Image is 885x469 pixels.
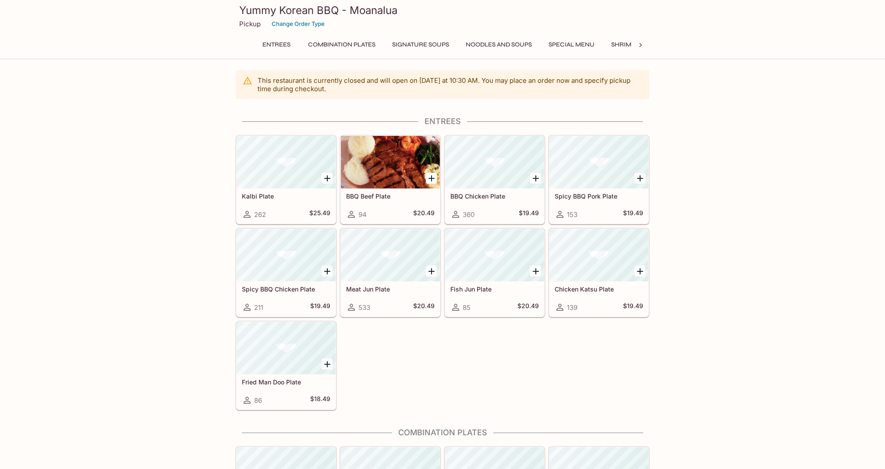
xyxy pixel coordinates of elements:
[519,209,539,220] h5: $19.49
[413,302,435,313] h5: $20.49
[606,39,669,51] button: Shrimp Combos
[530,266,541,277] button: Add Fish Jun Plate
[236,135,336,224] a: Kalbi Plate262$25.49
[549,228,649,317] a: Chicken Katsu Plate139$19.49
[634,173,645,184] button: Add Spicy BBQ Pork Plate
[426,266,437,277] button: Add Meat Jun Plate
[237,136,336,188] div: Kalbi Plate
[236,228,336,317] a: Spicy BBQ Chicken Plate211$19.49
[341,229,440,281] div: Meat Jun Plate
[450,192,539,200] h5: BBQ Chicken Plate
[445,136,544,188] div: BBQ Chicken Plate
[461,39,537,51] button: Noodles and Soups
[236,428,649,437] h4: Combination Plates
[239,4,646,17] h3: Yummy Korean BBQ - Moanalua
[237,322,336,374] div: Fried Man Doo Plate
[322,266,333,277] button: Add Spicy BBQ Chicken Plate
[567,303,577,312] span: 139
[303,39,380,51] button: Combination Plates
[445,229,544,281] div: Fish Jun Plate
[445,228,545,317] a: Fish Jun Plate85$20.49
[254,210,266,219] span: 262
[358,210,367,219] span: 94
[258,76,642,93] p: This restaurant is currently closed and will open on [DATE] at 10:30 AM . You may place an order ...
[309,209,330,220] h5: $25.49
[322,173,333,184] button: Add Kalbi Plate
[254,396,262,405] span: 86
[549,135,649,224] a: Spicy BBQ Pork Plate153$19.49
[544,39,599,51] button: Special Menu
[445,135,545,224] a: BBQ Chicken Plate360$19.49
[257,39,296,51] button: Entrees
[530,173,541,184] button: Add BBQ Chicken Plate
[242,192,330,200] h5: Kalbi Plate
[634,266,645,277] button: Add Chicken Katsu Plate
[413,209,435,220] h5: $20.49
[567,210,577,219] span: 153
[268,17,329,31] button: Change Order Type
[322,359,333,370] button: Add Fried Man Doo Plate
[346,192,435,200] h5: BBQ Beef Plate
[387,39,454,51] button: Signature Soups
[426,173,437,184] button: Add BBQ Beef Plate
[450,285,539,293] h5: Fish Jun Plate
[340,135,440,224] a: BBQ Beef Plate94$20.49
[236,321,336,410] a: Fried Man Doo Plate86$18.49
[623,209,643,220] h5: $19.49
[549,136,648,188] div: Spicy BBQ Pork Plate
[463,210,474,219] span: 360
[623,302,643,313] h5: $19.49
[346,285,435,293] h5: Meat Jun Plate
[517,302,539,313] h5: $20.49
[358,303,370,312] span: 533
[239,20,261,28] p: Pickup
[310,395,330,405] h5: $18.49
[242,285,330,293] h5: Spicy BBQ Chicken Plate
[242,378,330,386] h5: Fried Man Doo Plate
[549,229,648,281] div: Chicken Katsu Plate
[341,136,440,188] div: BBQ Beef Plate
[237,229,336,281] div: Spicy BBQ Chicken Plate
[236,117,649,126] h4: Entrees
[310,302,330,313] h5: $19.49
[555,192,643,200] h5: Spicy BBQ Pork Plate
[555,285,643,293] h5: Chicken Katsu Plate
[340,228,440,317] a: Meat Jun Plate533$20.49
[254,303,263,312] span: 211
[463,303,471,312] span: 85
